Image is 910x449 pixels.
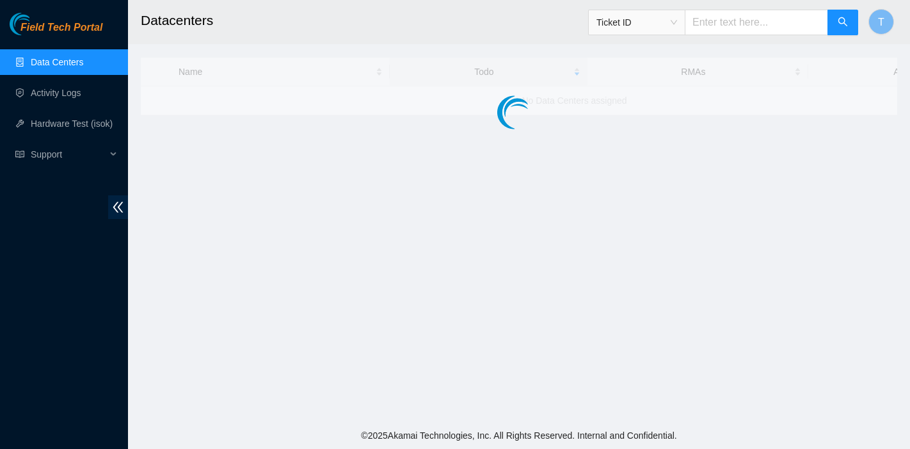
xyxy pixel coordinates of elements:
[878,14,884,30] span: T
[868,9,894,35] button: T
[827,10,858,35] button: search
[685,10,828,35] input: Enter text here...
[10,23,102,40] a: Akamai TechnologiesField Tech Portal
[15,150,24,159] span: read
[596,13,677,32] span: Ticket ID
[838,17,848,29] span: search
[31,142,106,167] span: Support
[108,195,128,219] span: double-left
[31,118,113,129] a: Hardware Test (isok)
[31,57,83,67] a: Data Centers
[31,88,81,98] a: Activity Logs
[10,13,65,35] img: Akamai Technologies
[128,422,910,449] footer: © 2025 Akamai Technologies, Inc. All Rights Reserved. Internal and Confidential.
[20,22,102,34] span: Field Tech Portal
